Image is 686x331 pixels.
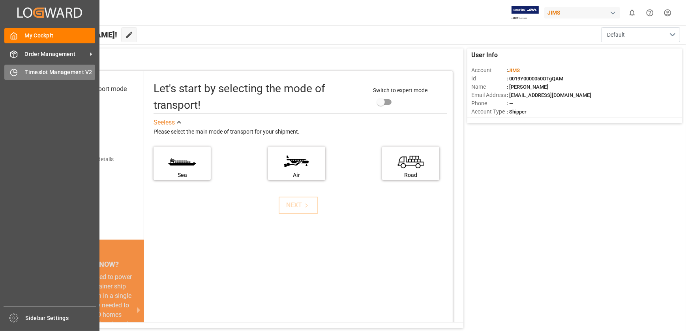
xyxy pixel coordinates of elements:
span: Timeslot Management V2 [25,68,96,76]
button: open menu [601,27,680,42]
button: Help Center [641,4,659,22]
button: JIMS [544,5,623,20]
a: My Cockpit [4,28,95,43]
div: NEXT [287,201,311,210]
img: Exertis%20JAM%20-%20Email%20Logo.jpg_1722504956.jpg [512,6,539,20]
button: NEXT [279,197,318,214]
span: Phone [471,99,507,108]
span: : 0019Y0000050OTgQAM [507,76,563,82]
span: Switch to expert mode [373,87,428,93]
span: User Info [471,50,498,60]
span: Sidebar Settings [26,314,96,322]
div: See less [154,118,175,127]
span: : [EMAIL_ADDRESS][DOMAIN_NAME] [507,92,591,98]
span: : Shipper [507,109,527,115]
span: My Cockpit [25,32,96,40]
span: Order Management [25,50,87,58]
div: Let's start by selecting the mode of transport! [154,80,365,113]
span: Email Address [471,91,507,99]
div: Air [272,171,321,179]
span: Name [471,83,507,91]
div: Please select the main mode of transport for your shipment. [154,127,447,137]
span: : — [507,100,513,106]
div: Road [386,171,435,179]
span: Default [607,31,625,39]
span: : [507,67,520,73]
span: Id [471,74,507,83]
span: : [PERSON_NAME] [507,84,548,90]
a: Timeslot Management V2 [4,65,95,80]
span: Account [471,66,507,74]
button: show 0 new notifications [623,4,641,22]
div: Select transport mode [66,84,127,94]
span: Account Type [471,108,507,116]
div: JIMS [544,7,620,19]
span: JIMS [508,67,520,73]
div: Sea [157,171,207,179]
